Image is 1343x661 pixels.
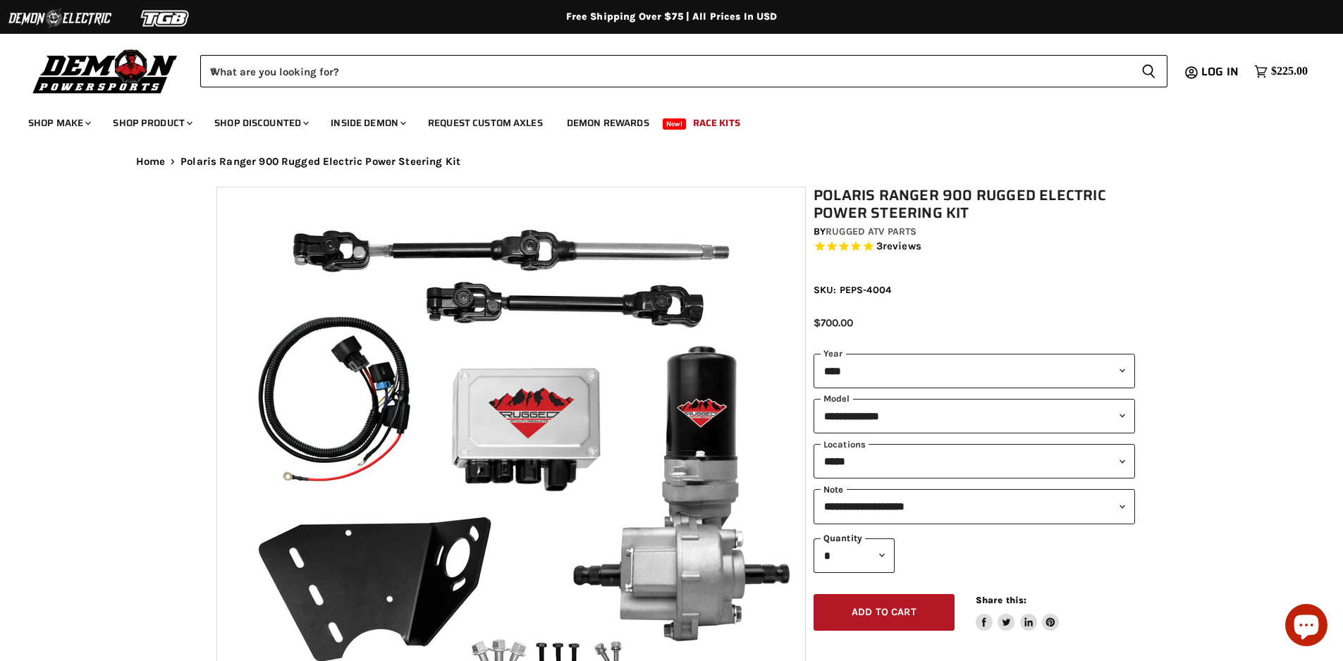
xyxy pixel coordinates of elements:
input: When autocomplete results are available use up and down arrows to review and enter to select [200,55,1130,87]
a: Log in [1195,66,1247,78]
h1: Polaris Ranger 900 Rugged Electric Power Steering Kit [814,187,1135,222]
button: Add to cart [814,594,955,631]
a: Home [136,156,166,168]
span: Share this: [976,595,1026,605]
span: 3 reviews [876,240,921,253]
div: SKU: PEPS-4004 [814,283,1135,297]
span: New! [663,118,687,130]
a: Shop Make [18,109,99,137]
span: $225.00 [1271,65,1308,78]
a: Rugged ATV Parts [826,226,916,237]
a: Shop Discounted [204,109,317,137]
span: Polaris Ranger 900 Rugged Electric Power Steering Kit [180,156,460,168]
span: Log in [1201,63,1239,80]
ul: Main menu [18,103,1304,137]
a: Demon Rewards [556,109,660,137]
select: year [814,354,1135,388]
a: Request Custom Axles [417,109,553,137]
nav: Breadcrumbs [108,156,1236,168]
a: Inside Demon [320,109,415,137]
img: TGB Logo 2 [113,5,219,32]
aside: Share this: [976,594,1060,631]
select: keys [814,444,1135,478]
a: Shop Product [102,109,201,137]
form: Product [200,55,1167,87]
img: Demon Powersports [28,46,183,96]
span: Rated 5.0 out of 5 stars 3 reviews [814,240,1135,254]
select: Quantity [814,538,895,573]
select: modal-name [814,399,1135,433]
button: Search [1130,55,1167,87]
a: $225.00 [1247,61,1315,82]
span: $700.00 [814,316,853,329]
select: keys [814,489,1135,524]
inbox-online-store-chat: Shopify online store chat [1281,604,1332,650]
span: Add to cart [852,606,916,618]
span: reviews [883,240,921,253]
div: Free Shipping Over $75 | All Prices In USD [108,11,1236,23]
div: by [814,224,1135,240]
a: Race Kits [682,109,751,137]
img: Demon Electric Logo 2 [7,5,113,32]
